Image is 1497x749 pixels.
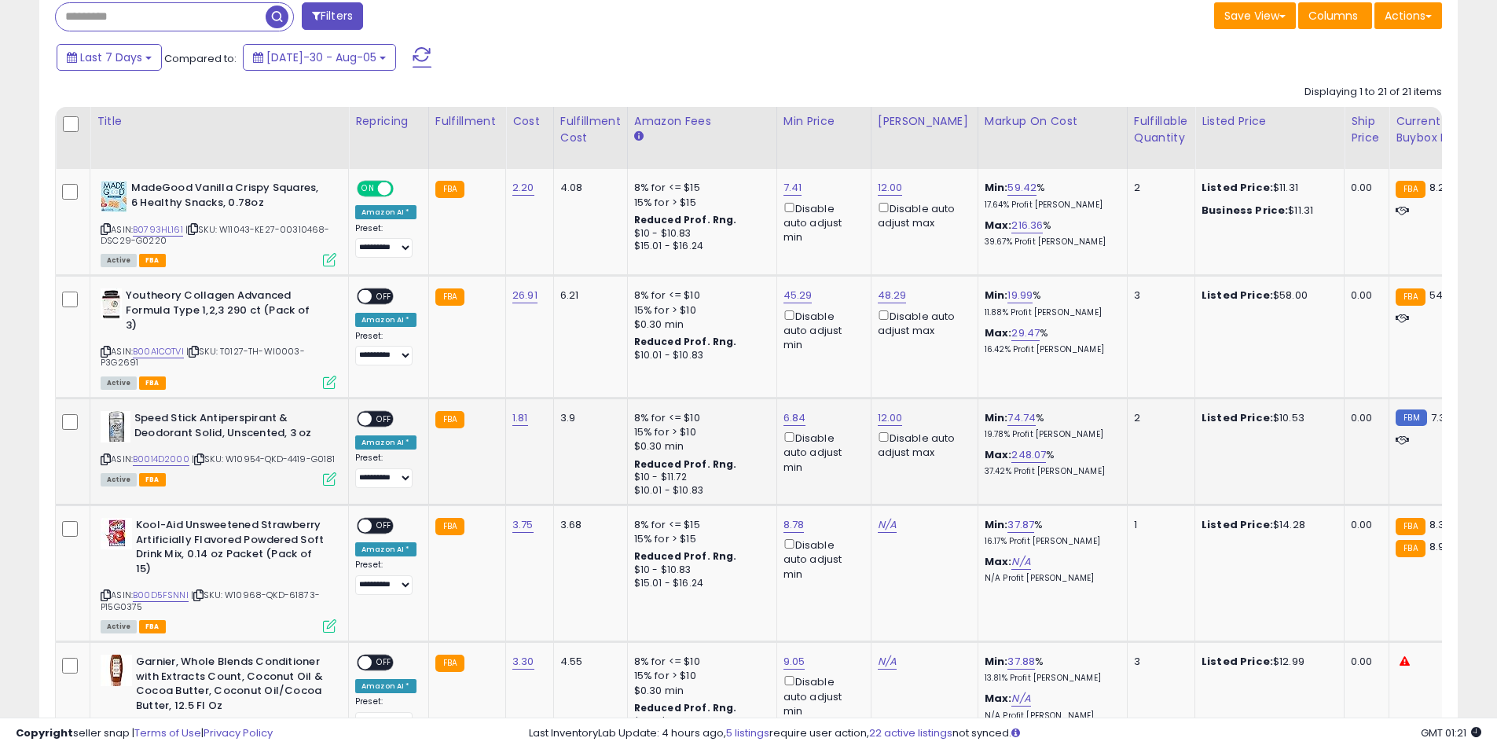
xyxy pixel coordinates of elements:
[101,518,336,631] div: ASIN:
[134,411,325,444] b: Speed Stick Antiperspirant & Deodorant Solid, Unscented, 3 oz
[783,410,806,426] a: 6.84
[1351,655,1377,669] div: 0.00
[634,684,765,698] div: $0.30 min
[139,376,166,390] span: FBA
[1007,180,1037,196] a: 59.42
[512,180,534,196] a: 2.20
[101,345,305,369] span: | SKU: T0127-TH-WI0003-P3G2691
[355,205,416,219] div: Amazon AI *
[985,517,1008,532] b: Min:
[355,223,416,259] div: Preset:
[634,113,770,130] div: Amazon Fees
[985,518,1115,547] div: %
[1396,113,1477,146] div: Current Buybox Price
[783,654,805,670] a: 9.05
[634,213,737,226] b: Reduced Prof. Rng.
[1007,288,1033,303] a: 19.99
[985,410,1008,425] b: Min:
[634,130,644,144] small: Amazon Fees.
[1431,410,1445,425] span: 7.3
[1011,447,1046,463] a: 248.07
[1396,181,1425,198] small: FBA
[435,655,464,672] small: FBA
[243,44,396,71] button: [DATE]-30 - Aug-05
[634,349,765,362] div: $10.01 - $10.83
[634,484,765,497] div: $10.01 - $10.83
[372,656,397,670] span: OFF
[1396,540,1425,557] small: FBA
[1134,181,1183,195] div: 2
[1351,411,1377,425] div: 0.00
[101,288,336,387] div: ASIN:
[1202,655,1332,669] div: $12.99
[1134,113,1188,146] div: Fulfillable Quantity
[985,536,1115,547] p: 16.17% Profit [PERSON_NAME]
[634,303,765,318] div: 15% for > $10
[1202,518,1332,532] div: $14.28
[139,473,166,486] span: FBA
[355,560,416,595] div: Preset:
[1396,409,1426,426] small: FBM
[634,439,765,453] div: $0.30 min
[878,654,897,670] a: N/A
[985,181,1115,210] div: %
[1351,113,1382,146] div: Ship Price
[1011,218,1043,233] a: 216.36
[560,518,615,532] div: 3.68
[164,51,237,66] span: Compared to:
[878,307,966,338] div: Disable auto adjust max
[985,113,1121,130] div: Markup on Cost
[80,50,142,65] span: Last 7 Days
[512,654,534,670] a: 3.30
[97,113,342,130] div: Title
[372,520,397,533] span: OFF
[985,411,1115,440] div: %
[1202,204,1332,218] div: $11.31
[1011,325,1040,341] a: 29.47
[435,181,464,198] small: FBA
[435,518,464,535] small: FBA
[634,457,737,471] b: Reduced Prof. Rng.
[435,113,499,130] div: Fulfillment
[136,655,327,717] b: Garnier, Whole Blends Conditioner with Extracts Count, Coconut Oil & Cocoa Butter, Coconut Oil/Co...
[634,411,765,425] div: 8% for <= $10
[985,288,1008,303] b: Min:
[1304,85,1442,100] div: Displaying 1 to 21 of 21 items
[512,410,528,426] a: 1.81
[133,223,183,237] a: B0793HL161
[634,240,765,253] div: $15.01 - $16.24
[133,453,189,466] a: B0014D2000
[634,335,737,348] b: Reduced Prof. Rng.
[878,180,903,196] a: 12.00
[101,655,132,686] img: 41DmOlnTJ8L._SL40_.jpg
[1007,410,1036,426] a: 74.74
[1134,411,1183,425] div: 2
[634,288,765,303] div: 8% for <= $10
[1429,539,1451,554] span: 8.93
[372,413,397,426] span: OFF
[985,237,1115,248] p: 39.67% Profit [PERSON_NAME]
[1202,288,1273,303] b: Listed Price:
[512,113,547,130] div: Cost
[1011,691,1030,707] a: N/A
[355,435,416,450] div: Amazon AI *
[726,725,769,740] a: 5 listings
[634,655,765,669] div: 8% for <= $10
[985,466,1115,477] p: 37.42% Profit [PERSON_NAME]
[878,410,903,426] a: 12.00
[783,429,859,475] div: Disable auto adjust min
[783,536,859,582] div: Disable auto adjust min
[985,447,1012,462] b: Max:
[869,725,952,740] a: 22 active listings
[1007,654,1035,670] a: 37.88
[1429,288,1458,303] span: 54.83
[529,726,1481,741] div: Last InventoryLab Update: 4 hours ago, require user action, not synced.
[139,620,166,633] span: FBA
[783,288,813,303] a: 45.29
[1351,518,1377,532] div: 0.00
[355,113,422,130] div: Repricing
[985,673,1115,684] p: 13.81% Profit [PERSON_NAME]
[634,318,765,332] div: $0.30 min
[985,429,1115,440] p: 19.78% Profit [PERSON_NAME]
[985,218,1115,248] div: %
